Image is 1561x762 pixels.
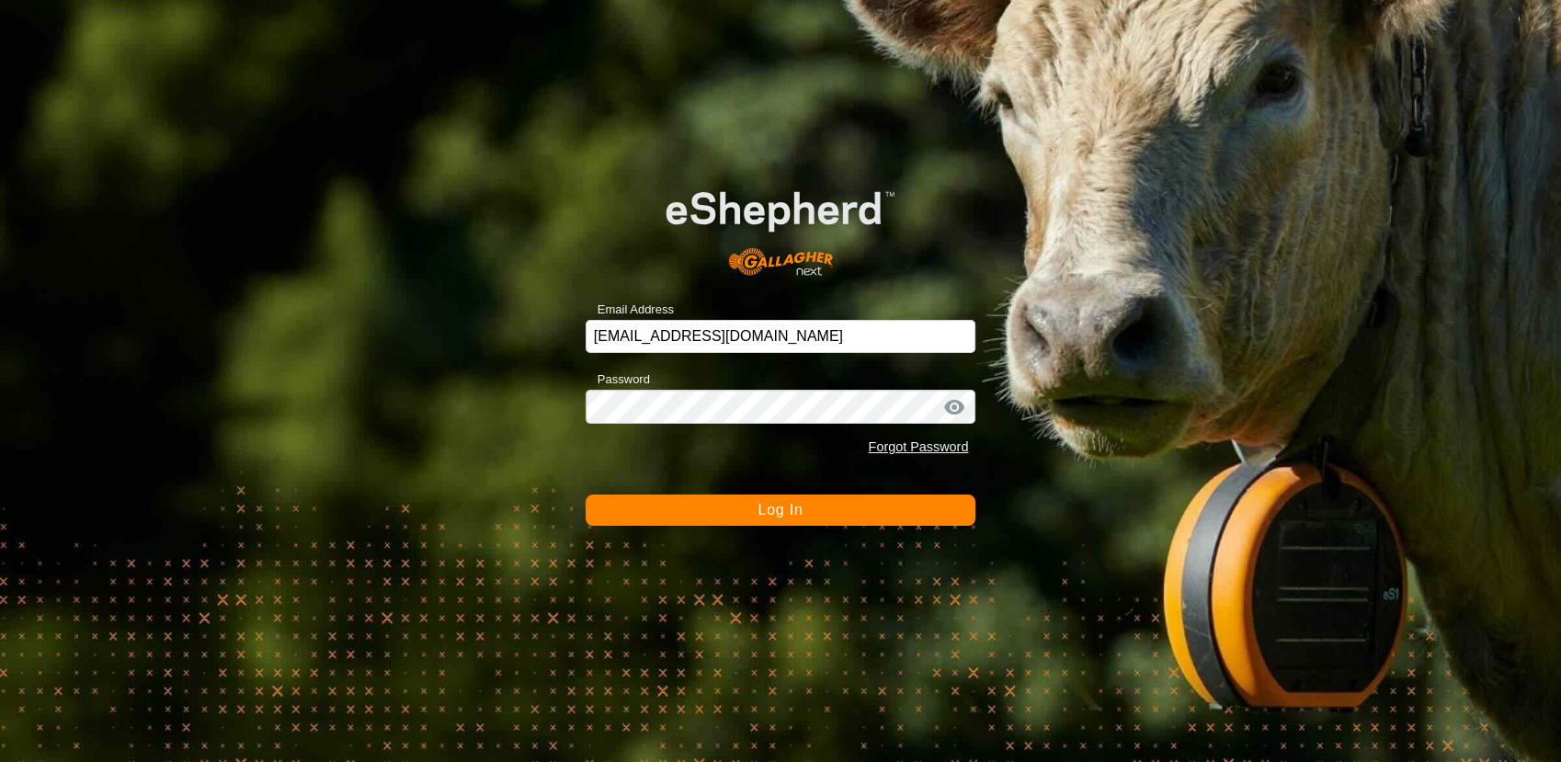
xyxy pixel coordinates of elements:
a: Forgot Password [868,439,968,454]
label: Password [586,370,650,389]
label: Email Address [586,301,674,319]
span: Log In [758,502,803,517]
img: E-shepherd Logo [624,159,937,292]
button: Log In [586,495,976,526]
input: Email Address [586,320,976,353]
